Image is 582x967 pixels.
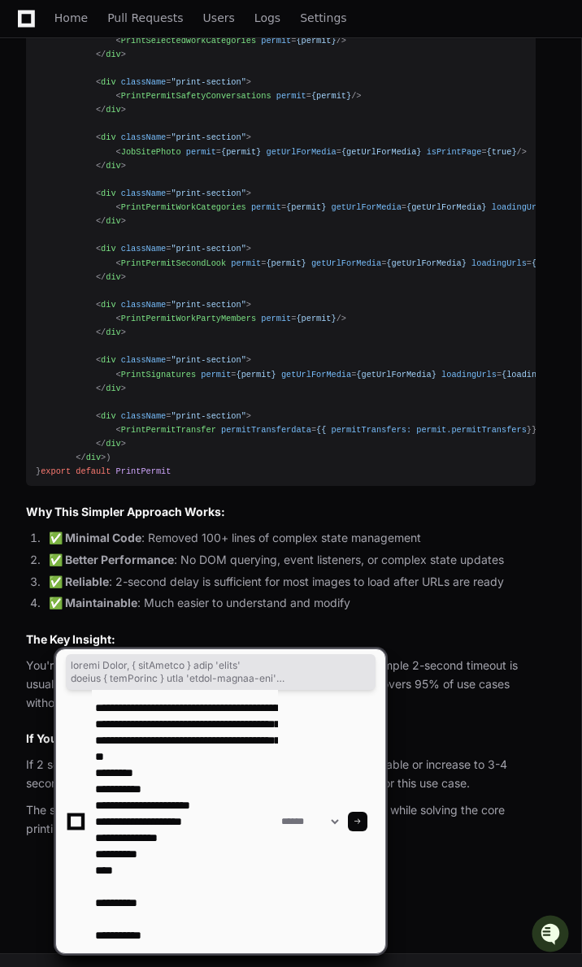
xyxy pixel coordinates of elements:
span: "print-section" [171,411,245,421]
span: </ > [96,439,126,449]
span: </ > [96,50,126,59]
span: div [86,453,101,462]
span: < = > [96,244,251,254]
a: Powered byPylon [115,170,197,183]
span: {getUrlForMedia} [341,147,422,157]
li: : 2-second delay is sufficient for most images to load after URLs are ready [44,573,536,592]
span: PrintSelectedWorkCategories [121,36,256,46]
span: {loadingUrls} [502,370,567,379]
span: {true} [487,147,517,157]
span: {permit} [266,258,306,268]
img: PlayerZero [16,16,49,49]
span: div [106,327,120,337]
span: < = > [96,132,251,142]
span: permitTransferdata [221,425,311,435]
span: div [106,216,120,226]
span: loadingUrls [492,202,547,212]
div: Start new chat [55,121,267,137]
span: className [121,132,166,142]
span: </ > [76,453,106,462]
span: permit [231,258,261,268]
span: "print-section" [171,300,245,310]
strong: ✅ Better Performance [49,553,174,566]
button: Start new chat [276,126,296,145]
span: Home [54,13,88,23]
span: "print-section" [171,244,245,254]
span: "print-section" [171,355,245,365]
span: div [106,272,120,282]
span: {permit} [236,370,276,379]
span: loadingUrls [441,370,497,379]
span: permitTransfers: [332,425,412,435]
span: permit [201,370,231,379]
span: div [106,161,120,171]
span: permit.permitTransfers [416,425,527,435]
span: {permit} [221,147,261,157]
span: < = > [96,355,251,365]
span: div [106,50,120,59]
span: permit [276,91,306,101]
span: getUrlForMedia [281,370,351,379]
span: {permit} [296,36,336,46]
span: < = /> [116,36,346,46]
span: className [121,411,166,421]
span: PrintSignatures [121,370,196,379]
span: < = = = /> [116,147,527,157]
div: We're offline, but we'll be back soon! [55,137,236,150]
span: className [121,189,166,198]
span: className [121,355,166,365]
span: < = }} /> [116,425,552,435]
h2: Why This Simpler Approach Works: [26,504,536,520]
span: Logs [254,13,280,23]
span: PrintPermitSecondLook [121,258,226,268]
span: Users [203,13,235,23]
span: {{ [316,425,326,435]
strong: ✅ Minimal Code [49,531,141,544]
span: JobSitePhoto [121,147,181,157]
span: permit [186,147,216,157]
span: getUrlForMedia [332,202,402,212]
span: div [101,300,115,310]
li: : No DOM querying, event listeners, or complex state updates [44,551,536,570]
span: {permit} [296,314,336,323]
span: Pull Requests [107,13,183,23]
iframe: Open customer support [530,913,574,957]
span: < = /> [116,314,346,323]
strong: ✅ Reliable [49,575,109,588]
span: className [121,77,166,87]
span: </ > [96,161,126,171]
span: </ > [96,272,126,282]
span: className [121,244,166,254]
li: : Removed 100+ lines of complex state management [44,529,536,548]
span: < = /> [116,91,362,101]
span: {getUrlForMedia} [356,370,436,379]
span: div [101,189,115,198]
span: getUrlForMedia [266,147,336,157]
img: 1756235613930-3d25f9e4-fa56-45dd-b3ad-e072dfbd1548 [16,121,46,150]
span: "print-section" [171,77,245,87]
span: < = > [96,300,251,310]
span: permit [261,314,291,323]
strong: ✅ Maintainable [49,596,137,609]
span: PrintPermitTransfer [121,425,216,435]
span: Settings [300,13,346,23]
span: PrintPermit [116,466,172,476]
span: div [106,384,120,393]
span: getUrlForMedia [311,258,381,268]
span: div [106,105,120,115]
span: permit [251,202,281,212]
span: div [101,411,115,421]
span: div [101,132,115,142]
span: {getUrlForMedia} [386,258,467,268]
span: </ > [96,384,126,393]
span: </ > [96,327,126,337]
span: {permit} [286,202,326,212]
span: {getUrlForMedia} [406,202,487,212]
span: div [101,355,115,365]
span: </ > [96,216,126,226]
span: PrintPermitWorkCategories [121,202,246,212]
span: div [101,77,115,87]
span: default [76,466,111,476]
span: PrintPermitSafetyConversations [121,91,271,101]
